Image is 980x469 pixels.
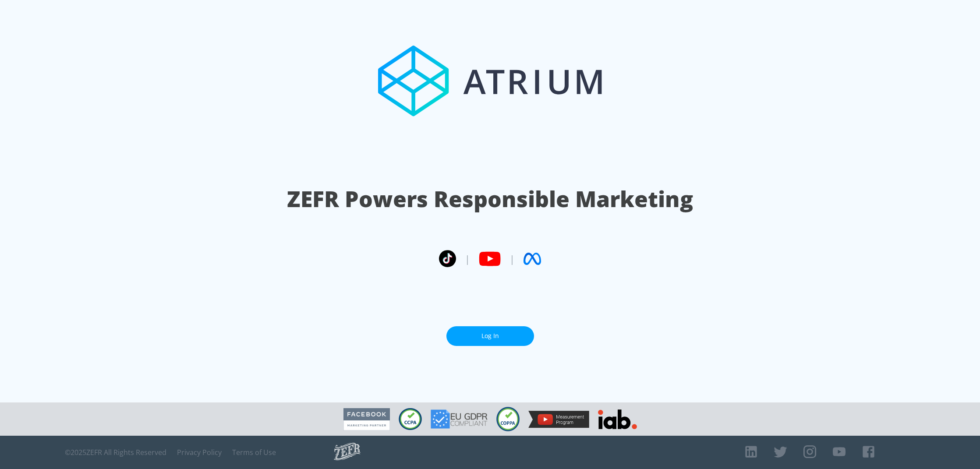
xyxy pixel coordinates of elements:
[465,252,470,265] span: |
[232,448,276,457] a: Terms of Use
[598,409,637,429] img: IAB
[496,407,520,431] img: COPPA Compliant
[65,448,166,457] span: © 2025 ZEFR All Rights Reserved
[177,448,222,457] a: Privacy Policy
[528,411,589,428] img: YouTube Measurement Program
[509,252,515,265] span: |
[399,408,422,430] img: CCPA Compliant
[343,408,390,430] img: Facebook Marketing Partner
[431,409,488,429] img: GDPR Compliant
[446,326,534,346] a: Log In
[287,184,693,214] h1: ZEFR Powers Responsible Marketing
